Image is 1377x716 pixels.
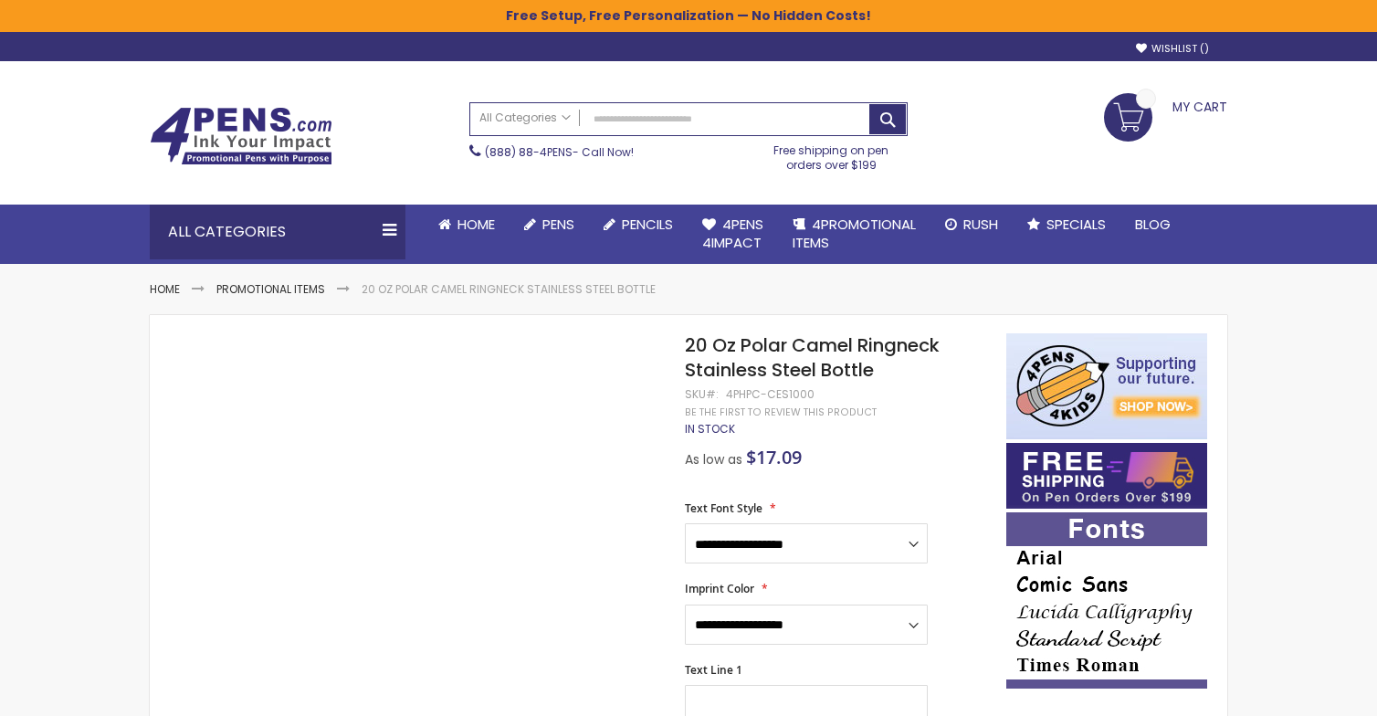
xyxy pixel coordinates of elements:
div: Free shipping on pen orders over $199 [755,136,909,173]
span: 4Pens 4impact [702,215,763,252]
span: Rush [963,215,998,234]
a: Wishlist [1136,42,1209,56]
a: Pencils [589,205,688,245]
div: Availability [685,422,735,437]
span: Home [457,215,495,234]
span: 20 Oz Polar Camel Ringneck Stainless Steel Bottle [685,332,940,383]
a: Home [150,281,180,297]
span: Text Line 1 [685,662,742,678]
span: $17.09 [746,445,802,469]
a: Promotional Items [216,281,325,297]
span: - Call Now! [485,144,634,160]
span: Text Font Style [685,500,762,516]
span: Pens [542,215,574,234]
a: Rush [930,205,1013,245]
span: 4PROMOTIONAL ITEMS [793,215,916,252]
strong: SKU [685,386,719,402]
a: (888) 88-4PENS [485,144,573,160]
a: 4PROMOTIONALITEMS [778,205,930,264]
a: Pens [510,205,589,245]
img: 4Pens Custom Pens and Promotional Products [150,107,332,165]
a: 4Pens4impact [688,205,778,264]
span: Specials [1046,215,1106,234]
img: font-personalization-examples [1006,512,1207,689]
span: Blog [1135,215,1171,234]
a: Home [424,205,510,245]
span: Pencils [622,215,673,234]
div: All Categories [150,205,405,259]
a: Specials [1013,205,1120,245]
a: Be the first to review this product [685,405,877,419]
span: In stock [685,421,735,437]
a: Blog [1120,205,1185,245]
span: All Categories [479,111,571,125]
span: Imprint Color [685,581,754,596]
img: 4pens 4 kids [1006,333,1207,439]
div: 4PHPC-CES1000 [726,387,815,402]
li: 20 Oz Polar Camel Ringneck Stainless Steel Bottle [362,282,656,297]
img: Free shipping on orders over $199 [1006,443,1207,509]
a: All Categories [470,103,580,133]
span: As low as [685,450,742,469]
